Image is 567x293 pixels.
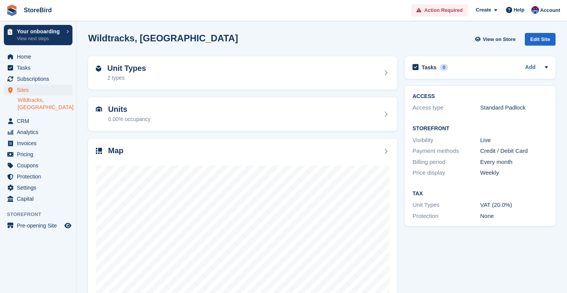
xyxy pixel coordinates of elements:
span: Action Required [424,7,463,14]
a: Edit Site [525,33,555,49]
a: Your onboarding View next steps [4,25,72,45]
h2: Map [108,146,123,155]
div: None [480,212,548,221]
h2: Storefront [413,126,548,132]
span: Analytics [17,127,63,137]
div: Unit Types [413,201,480,210]
div: 2 types [107,74,146,82]
span: Create [476,6,491,14]
span: Tasks [17,62,63,73]
img: unit-type-icn-2b2737a686de81e16bb02015468b77c625bbabd49415b5ef34ead5e3b44a266d.svg [96,65,101,72]
a: Wildtracks, [GEOGRAPHIC_DATA] [18,97,72,111]
span: Invoices [17,138,63,149]
span: Coupons [17,160,63,171]
span: Settings [17,182,63,193]
h2: Units [108,105,151,114]
a: menu [4,171,72,182]
span: Capital [17,193,63,204]
div: Payment methods [413,147,480,156]
a: menu [4,220,72,231]
span: Help [514,6,524,14]
div: Visibility [413,136,480,145]
div: 0.00% occupancy [108,115,151,123]
span: Pre-opening Site [17,220,63,231]
span: Protection [17,171,63,182]
span: View on Store [483,36,516,43]
div: Billing period [413,158,480,167]
span: Storefront [7,211,76,218]
a: menu [4,51,72,62]
div: Edit Site [525,33,555,46]
a: menu [4,193,72,204]
div: Standard Padlock [480,103,548,112]
div: Price display [413,169,480,177]
img: unit-icn-7be61d7bf1b0ce9d3e12c5938cc71ed9869f7b940bace4675aadf7bd6d80202e.svg [96,106,102,112]
a: menu [4,62,72,73]
img: Jake Wesley [531,6,539,14]
div: Every month [480,158,548,167]
h2: Wildtracks, [GEOGRAPHIC_DATA] [88,33,238,43]
div: Weekly [480,169,548,177]
a: Units 0.00% occupancy [88,97,397,131]
a: Unit Types 2 types [88,56,397,90]
a: View on Store [474,33,519,46]
a: menu [4,127,72,137]
p: Your onboarding [17,29,62,34]
a: menu [4,160,72,171]
div: Access type [413,103,480,112]
div: Live [480,136,548,145]
h2: Tax [413,191,548,197]
a: Preview store [63,221,72,230]
a: menu [4,149,72,160]
a: menu [4,182,72,193]
a: menu [4,138,72,149]
a: menu [4,85,72,95]
a: Action Required [411,4,468,17]
div: Credit / Debit Card [480,147,548,156]
div: VAT (20.0%) [480,201,548,210]
a: menu [4,74,72,84]
h2: ACCESS [413,93,548,100]
span: CRM [17,116,63,126]
span: Account [540,7,560,14]
a: menu [4,116,72,126]
span: Home [17,51,63,62]
h2: Unit Types [107,64,146,73]
h2: Tasks [422,64,437,71]
p: View next steps [17,35,62,42]
img: map-icn-33ee37083ee616e46c38cad1a60f524a97daa1e2b2c8c0bc3eb3415660979fc1.svg [96,148,102,154]
div: 0 [440,64,449,71]
div: Protection [413,212,480,221]
span: Pricing [17,149,63,160]
a: Add [525,63,536,72]
span: Subscriptions [17,74,63,84]
a: StoreBird [21,4,55,16]
span: Sites [17,85,63,95]
img: stora-icon-8386f47178a22dfd0bd8f6a31ec36ba5ce8667c1dd55bd0f319d3a0aa187defe.svg [6,5,18,16]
